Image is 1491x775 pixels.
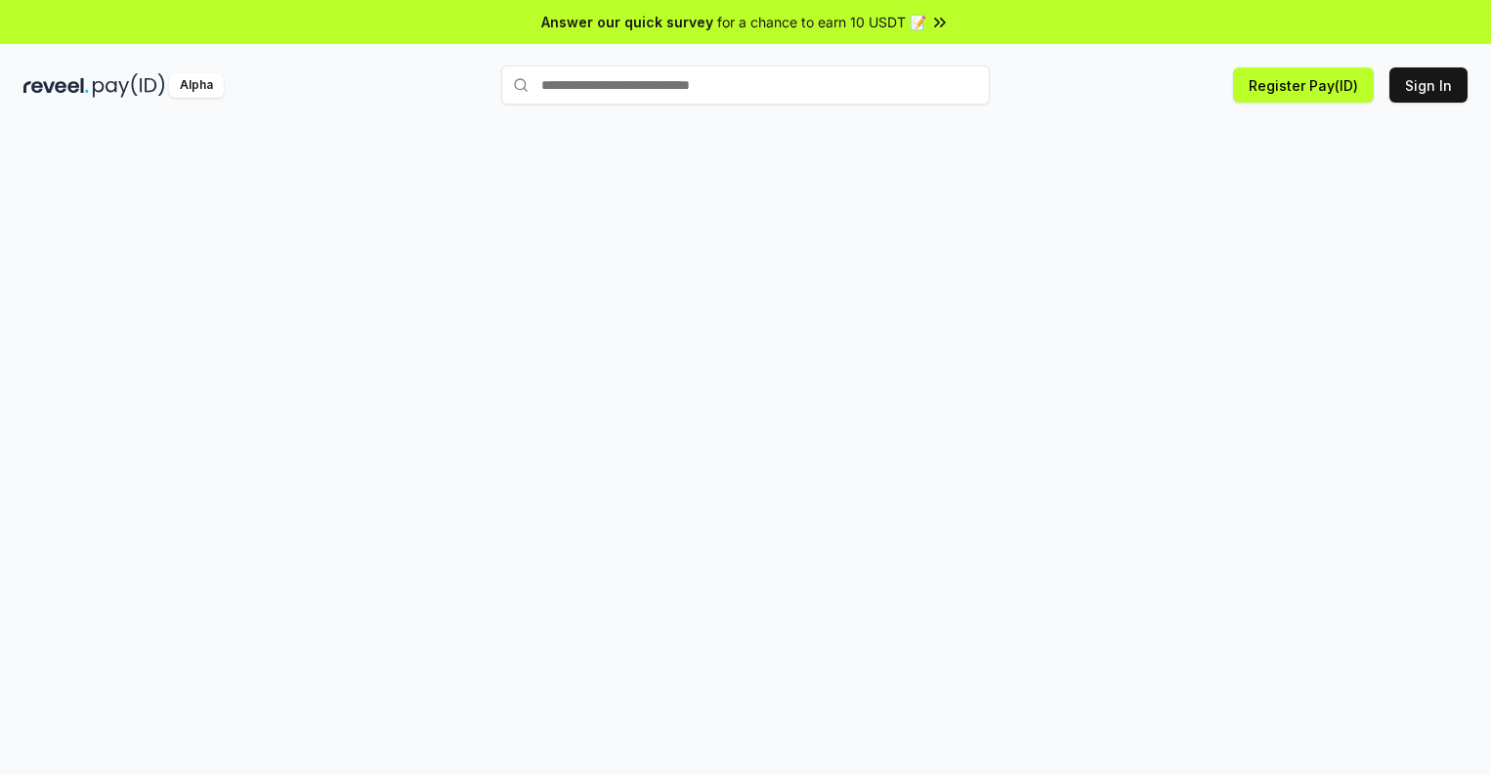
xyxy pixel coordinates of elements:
[93,73,165,98] img: pay_id
[169,73,224,98] div: Alpha
[541,12,713,32] span: Answer our quick survey
[717,12,926,32] span: for a chance to earn 10 USDT 📝
[1389,67,1468,103] button: Sign In
[23,73,89,98] img: reveel_dark
[1233,67,1374,103] button: Register Pay(ID)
